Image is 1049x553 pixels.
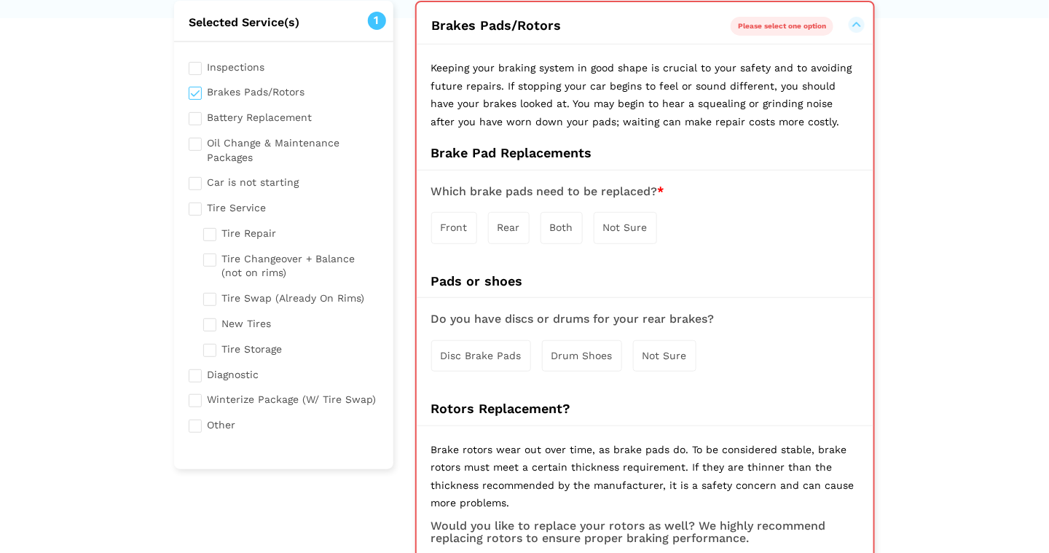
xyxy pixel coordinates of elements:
[603,221,648,233] span: Not Sure
[441,350,522,361] span: Disc Brake Pads
[417,145,873,161] h4: Brake Pad Replacements
[431,441,859,519] p: Brake rotors wear out over time, as brake pads do. To be considered stable, brake rotors must mee...
[431,17,859,34] button: Brakes Pads/Rotors Please select one option
[441,221,468,233] span: Front
[417,401,873,417] h4: Rotors Replacement?
[174,15,393,30] h2: Selected Service(s)
[738,22,826,30] span: Please select one option
[431,519,859,545] h3: Would you like to replace your rotors as well? We highly recommend replacing rotors to ensure pro...
[431,185,859,198] h3: Which brake pads need to be replaced?
[498,221,520,233] span: Rear
[417,273,873,289] h4: Pads or shoes
[368,12,386,30] span: 1
[643,350,687,361] span: Not Sure
[431,313,859,326] h3: Do you have discs or drums for your rear brakes?
[551,350,613,361] span: Drum Shoes
[417,44,873,145] p: Keeping your braking system in good shape is crucial to your safety and to avoiding future repair...
[550,221,573,233] span: Both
